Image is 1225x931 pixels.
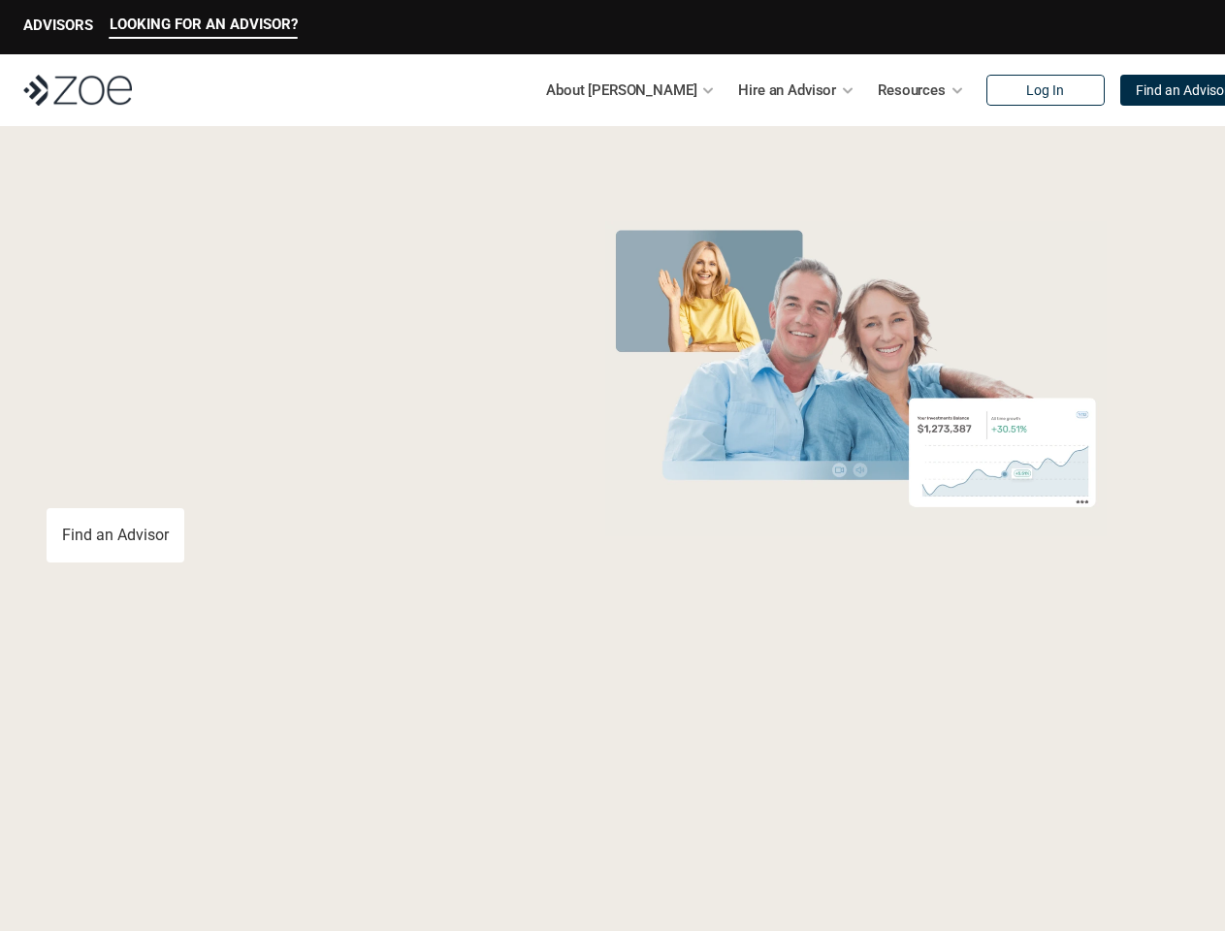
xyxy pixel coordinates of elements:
[47,508,184,562] a: Find an Advisor
[546,76,696,105] p: About [PERSON_NAME]
[62,526,169,544] p: Find an Advisor
[47,214,478,289] span: Grow Your Wealth
[986,75,1105,106] a: Log In
[23,16,93,34] p: ADVISORS
[47,438,533,485] p: You deserve an advisor you can trust. [PERSON_NAME], hire, and invest with vetted, fiduciary, fin...
[47,761,1178,854] p: Loremipsum: *DolOrsi Ametconsecte adi Eli Seddoeius tem inc utlaboreet. Dol 2864 MagNaal Enimadmi...
[587,548,1125,559] em: The information in the visuals above is for illustrative purposes only and does not represent an ...
[738,76,836,105] p: Hire an Advisor
[110,16,298,33] p: LOOKING FOR AN ADVISOR?
[47,279,438,419] span: with a Financial Advisor
[1026,82,1064,99] p: Log In
[878,76,946,105] p: Resources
